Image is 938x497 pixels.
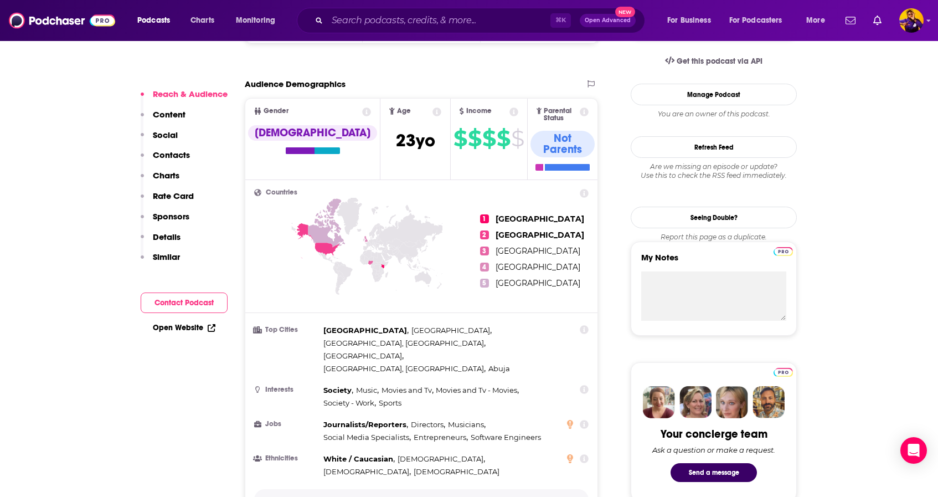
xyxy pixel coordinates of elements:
[774,368,793,377] img: Podchaser Pro
[466,107,492,115] span: Income
[248,125,377,141] div: [DEMOGRAPHIC_DATA]
[153,252,180,262] p: Similar
[411,326,490,335] span: [GEOGRAPHIC_DATA]
[323,364,484,373] span: [GEOGRAPHIC_DATA], [GEOGRAPHIC_DATA]
[254,386,319,393] h3: Interests
[236,13,275,28] span: Monitoring
[496,262,580,272] span: [GEOGRAPHIC_DATA]
[480,230,489,239] span: 2
[496,278,580,288] span: [GEOGRAPHIC_DATA]
[264,107,288,115] span: Gender
[9,10,115,31] a: Podchaser - Follow, Share and Rate Podcasts
[544,107,578,122] span: Parental Status
[382,384,434,397] span: ,
[774,366,793,377] a: Pro website
[677,57,762,66] span: Get this podcast via API
[643,386,675,418] img: Sydney Profile
[228,12,290,29] button: open menu
[323,433,409,442] span: Social Media Specialists
[323,386,352,394] span: Society
[414,433,466,442] span: Entrepreneurs
[323,398,374,407] span: Society - Work
[656,48,771,75] a: Get this podcast via API
[323,326,407,335] span: [GEOGRAPHIC_DATA]
[631,162,797,180] div: Are we missing an episode or update? Use this to check the RSS feed immediately.
[900,437,927,464] div: Open Intercom Messenger
[631,233,797,242] div: Report this page as a duplicate.
[379,398,401,407] span: Sports
[183,12,221,29] a: Charts
[580,14,636,27] button: Open AdvancedNew
[323,397,376,409] span: ,
[798,12,839,29] button: open menu
[382,386,432,394] span: Movies and Tv
[398,454,483,463] span: [DEMOGRAPHIC_DATA]
[869,11,886,30] a: Show notifications dropdown
[153,89,228,99] p: Reach & Audience
[153,150,190,160] p: Contacts
[254,421,319,428] h3: Jobs
[141,252,180,272] button: Similar
[323,350,404,362] span: ,
[245,79,346,89] h2: Audience Demographics
[323,384,353,397] span: ,
[137,13,170,28] span: Podcasts
[652,445,775,454] div: Ask a question or make a request.
[496,246,580,256] span: [GEOGRAPHIC_DATA]
[411,324,492,337] span: ,
[356,386,377,394] span: Music
[323,453,395,465] span: ,
[631,110,797,119] div: You are an owner of this podcast.
[488,364,510,373] span: Abuja
[550,13,571,28] span: ⌘ K
[468,130,481,147] span: $
[480,214,489,223] span: 1
[141,170,179,191] button: Charts
[141,109,185,130] button: Content
[141,89,228,109] button: Reach & Audience
[448,418,486,431] span: ,
[327,12,550,29] input: Search podcasts, credits, & more...
[753,386,785,418] img: Jon Profile
[774,247,793,256] img: Podchaser Pro
[323,454,393,463] span: White / Caucasian
[153,109,185,120] p: Content
[631,136,797,158] button: Refresh Feed
[141,232,181,252] button: Details
[667,13,711,28] span: For Business
[482,130,496,147] span: $
[141,211,189,232] button: Sponsors
[436,384,519,397] span: ,
[190,13,214,28] span: Charts
[323,324,409,337] span: ,
[631,84,797,105] a: Manage Podcast
[496,230,584,240] span: [GEOGRAPHIC_DATA]
[497,130,510,147] span: $
[806,13,825,28] span: More
[511,130,524,147] span: $
[480,247,489,255] span: 3
[722,12,798,29] button: open menu
[411,420,444,429] span: Directors
[323,362,486,375] span: ,
[641,252,786,271] label: My Notes
[254,326,319,334] h3: Top Cities
[153,323,215,332] a: Open Website
[141,293,228,313] button: Contact Podcast
[414,467,499,476] span: [DEMOGRAPHIC_DATA]
[153,130,178,140] p: Social
[436,386,517,394] span: Movies and Tv - Movies
[397,107,411,115] span: Age
[323,431,411,444] span: ,
[671,463,757,482] button: Send a message
[679,386,712,418] img: Barbara Profile
[141,150,190,170] button: Contacts
[323,467,409,476] span: [DEMOGRAPHIC_DATA]
[899,8,924,33] span: Logged in as flaevbeatz
[130,12,184,29] button: open menu
[307,8,656,33] div: Search podcasts, credits, & more...
[323,420,406,429] span: Journalists/Reporters
[471,433,541,442] span: Software Engineers
[716,386,748,418] img: Jules Profile
[530,131,595,157] div: Not Parents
